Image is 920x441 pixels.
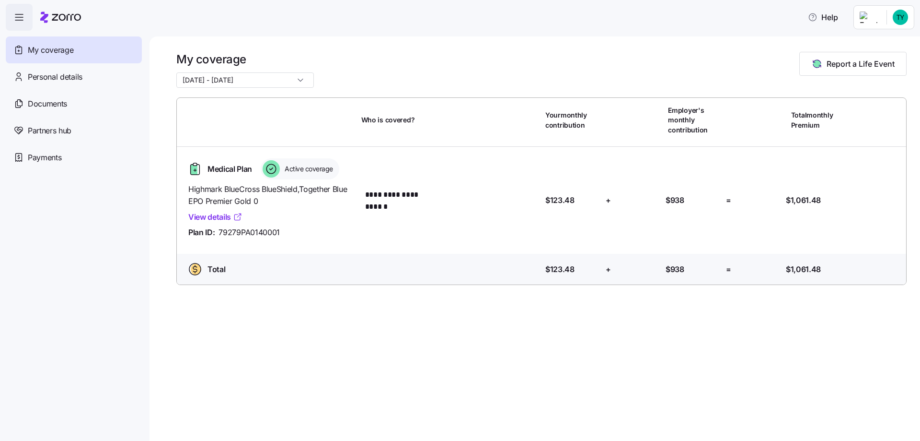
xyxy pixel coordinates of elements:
[188,211,242,223] a: View details
[827,58,895,70] span: Report a Life Event
[6,90,142,117] a: Documents
[6,36,142,63] a: My coverage
[808,12,838,23] span: Help
[606,263,611,275] span: +
[545,263,575,275] span: $123.48
[606,194,611,206] span: +
[799,52,907,76] button: Report a Life Event
[28,125,71,137] span: Partners hub
[666,194,684,206] span: $938
[6,63,142,90] a: Personal details
[666,263,684,275] span: $938
[218,226,280,238] span: 79279PA0140001
[188,183,354,207] span: Highmark BlueCross BlueShield , Together Blue EPO Premier Gold 0
[545,194,575,206] span: $123.48
[791,110,845,130] span: Total monthly Premium
[860,12,879,23] img: Employer logo
[282,164,333,174] span: Active coverage
[545,110,599,130] span: Your monthly contribution
[28,152,61,164] span: Payments
[668,106,722,135] span: Employer's monthly contribution
[28,98,67,110] span: Documents
[188,226,215,238] span: Plan ID:
[207,163,252,175] span: Medical Plan
[786,263,821,275] span: $1,061.48
[800,8,846,27] button: Help
[726,263,731,275] span: =
[6,144,142,171] a: Payments
[893,10,908,25] img: 0e6dbcc8e67ab9c3d5ac0455bd1b3eb6
[176,52,314,67] h1: My coverage
[28,44,73,56] span: My coverage
[786,194,821,206] span: $1,061.48
[6,117,142,144] a: Partners hub
[726,194,731,206] span: =
[28,71,82,83] span: Personal details
[207,263,225,275] span: Total
[361,115,415,125] span: Who is covered?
